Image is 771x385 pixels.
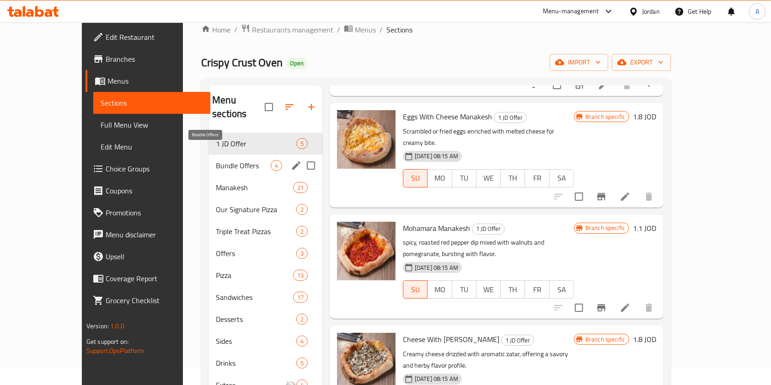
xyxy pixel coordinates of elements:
[411,374,462,383] span: [DATE] 08:15 AM
[209,352,322,374] div: Drinks5
[407,171,424,185] span: SU
[209,155,322,176] div: Bundle Offers4edit
[403,237,574,260] p: spicy, roasted red pepper dip mixed with walnuts and pomegranate, bursting with flavor.
[427,280,452,299] button: MO
[86,246,211,267] a: Upsell
[86,180,211,202] a: Coupons
[755,6,759,16] span: A
[452,169,477,187] button: TU
[525,280,549,299] button: FR
[547,75,567,95] span: Select to update
[337,110,396,169] img: Eggs With Cheese Manakesh
[216,182,293,193] span: Manakesh
[337,24,340,35] li: /
[633,222,656,235] h6: 1.1 JOD
[598,80,609,91] a: Edit menu item
[525,74,547,96] button: sort-choices
[638,74,660,96] button: show more
[297,205,307,214] span: 2
[411,263,462,272] span: [DATE] 08:15 AM
[293,270,308,281] div: items
[271,160,282,171] div: items
[355,24,376,35] span: Menus
[431,171,448,185] span: MO
[643,80,654,91] svg: Show Choices
[201,24,230,35] a: Home
[582,335,629,344] span: Branch specific
[216,138,296,149] span: 1 JD Offer
[403,348,574,371] p: Creamy cheese drizzled with aromatic zatar, offering a savory and herby flavor profile.
[427,169,452,187] button: MO
[252,24,333,35] span: Restaurants management
[294,293,307,302] span: 17
[106,207,203,218] span: Promotions
[619,57,664,68] span: export
[216,248,296,259] span: Offers
[297,139,307,148] span: 5
[286,58,307,69] div: Open
[106,163,203,174] span: Choice Groups
[529,171,546,185] span: FR
[480,171,497,185] span: WE
[403,332,499,346] span: Cheese With [PERSON_NAME]
[86,345,145,357] a: Support.OpsPlatform
[259,97,278,117] span: Select all sections
[271,161,282,170] span: 4
[110,320,124,332] span: 1.0.0
[297,337,307,346] span: 4
[472,224,505,235] div: 1 JD Offer
[86,289,211,311] a: Grocery Checklist
[380,24,383,35] li: /
[296,138,308,149] div: items
[209,242,322,264] div: Offers3
[480,283,497,296] span: WE
[456,283,473,296] span: TU
[431,283,448,296] span: MO
[101,141,203,152] span: Edit Menu
[472,224,504,234] span: 1 JD Offer
[642,6,660,16] div: Jordan
[241,24,333,36] a: Restaurants management
[216,314,296,325] span: Desserts
[209,220,322,242] div: Triple Treat Pizzas2
[502,335,534,346] span: 1 JD Offer
[403,126,574,149] p: Scrambled or fried eggs enriched with melted cheese for creamy bite.
[501,335,534,346] div: 1 JD Offer
[209,133,322,155] div: 1 JD Offer5
[411,152,462,160] span: [DATE] 08:15 AM
[101,119,203,130] span: Full Menu View
[403,280,428,299] button: SU
[86,224,211,246] a: Menu disclaimer
[86,267,211,289] a: Coverage Report
[386,24,412,35] span: Sections
[549,280,574,299] button: SA
[557,57,601,68] span: import
[216,336,296,347] span: Sides
[529,283,546,296] span: FR
[296,336,308,347] div: items
[107,75,203,86] span: Menus
[216,226,296,237] div: Triple Treat Pizzas
[620,302,631,313] a: Edit menu item
[93,114,211,136] a: Full Menu View
[403,169,428,187] button: SU
[294,183,307,192] span: 21
[297,227,307,236] span: 2
[209,176,322,198] div: Manakesh21
[525,169,549,187] button: FR
[407,283,424,296] span: SU
[293,182,308,193] div: items
[93,136,211,158] a: Edit Menu
[500,169,525,187] button: TH
[209,286,322,308] div: Sandwiches17
[296,204,308,215] div: items
[106,273,203,284] span: Coverage Report
[216,292,293,303] span: Sandwiches
[569,298,589,317] span: Select to update
[86,48,211,70] a: Branches
[216,358,296,369] span: Drinks
[216,204,296,215] span: Our Signature Pizza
